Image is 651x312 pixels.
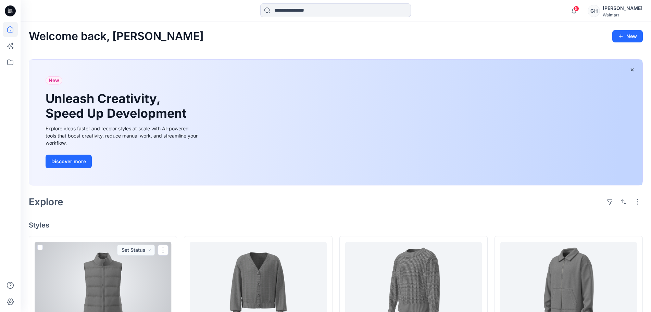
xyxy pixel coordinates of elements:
div: Walmart [603,12,642,17]
span: New [49,76,59,84]
button: New [612,30,643,42]
h4: Styles [29,221,643,229]
div: GH [588,5,600,17]
span: 5 [574,6,579,11]
div: Explore ideas faster and recolor styles at scale with AI-powered tools that boost creativity, red... [46,125,200,146]
h1: Unleash Creativity, Speed Up Development [46,91,189,121]
h2: Welcome back, [PERSON_NAME] [29,30,204,43]
a: Discover more [46,155,200,168]
div: [PERSON_NAME] [603,4,642,12]
h2: Explore [29,196,63,207]
button: Discover more [46,155,92,168]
